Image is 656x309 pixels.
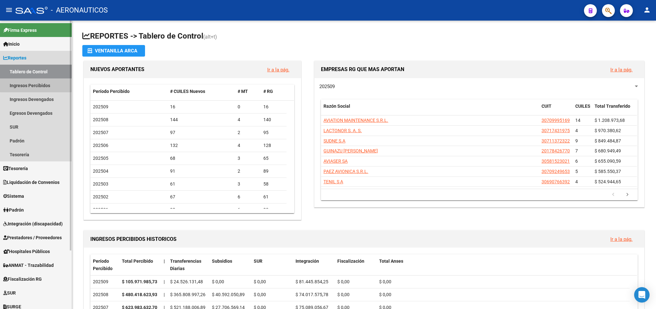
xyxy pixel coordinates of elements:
[595,148,621,153] span: $ 680.949,49
[170,206,232,214] div: 98
[263,206,284,214] div: 92
[170,89,205,94] span: # CUILES Nuevos
[238,206,258,214] div: 6
[377,254,630,276] datatable-header-cell: Total Anses
[379,279,391,284] span: $ 0,00
[93,89,130,94] span: Período Percibido
[595,138,621,143] span: $ 849.484,87
[168,85,235,98] datatable-header-cell: # CUILES Nuevos
[542,118,570,123] span: 30709995169
[595,128,621,133] span: $ 970.380,62
[3,220,63,227] span: Integración (discapacidad)
[90,85,168,98] datatable-header-cell: Período Percibido
[87,45,140,57] div: Ventanilla ARCA
[605,233,638,245] button: Ir a la pág.
[3,289,16,296] span: SUR
[610,67,633,73] a: Ir a la pág.
[90,236,177,242] span: INGRESOS PERCIBIDOS HISTORICOS
[595,104,630,109] span: Total Transferido
[575,118,580,123] span: 14
[321,66,404,72] span: EMPRESAS RG QUE MAS APORTAN
[542,159,570,164] span: 30581523021
[93,207,108,212] span: 202501
[238,129,258,136] div: 2
[323,128,362,133] span: LACTONOR S. A. S.
[262,64,295,76] button: Ir a la pág.
[3,165,28,172] span: Tesorería
[643,6,651,14] mat-icon: person
[3,27,37,34] span: Firma Express
[575,104,590,109] span: CUILES
[93,259,113,271] span: Período Percibido
[595,159,621,164] span: $ 655.090,59
[254,292,266,297] span: $ 0,00
[238,193,258,201] div: 6
[575,128,578,133] span: 4
[3,41,20,48] span: Inicio
[323,179,343,184] span: TENIL S A
[168,254,209,276] datatable-header-cell: Transferencias Diarias
[605,64,638,76] button: Ir a la pág.
[254,279,266,284] span: $ 0,00
[122,259,153,264] span: Total Percibido
[592,99,637,121] datatable-header-cell: Total Transferido
[3,248,50,255] span: Hospitales Públicos
[82,31,646,42] h1: REPORTES -> Tablero de Control
[542,104,551,109] span: CUIT
[51,3,108,17] span: - AERONAUTICOS
[575,159,578,164] span: 6
[170,155,232,162] div: 68
[542,128,570,133] span: 30717431975
[122,279,157,284] strong: $ 105.971.985,73
[323,104,350,109] span: Razón Social
[93,130,108,135] span: 202507
[263,168,284,175] div: 89
[573,99,592,121] datatable-header-cell: CUILES
[323,159,348,164] span: AVIASER SA
[3,262,54,269] span: ANMAT - Trazabilidad
[267,67,289,73] a: Ir a la pág.
[5,6,13,14] mat-icon: menu
[238,103,258,111] div: 0
[251,254,293,276] datatable-header-cell: SUR
[170,103,232,111] div: 16
[170,193,232,201] div: 67
[122,292,157,297] strong: $ 480.418.623,93
[170,279,203,284] span: $ 24.526.131,48
[323,138,345,143] span: SUDNE S.A
[93,117,108,122] span: 202508
[238,116,258,123] div: 4
[575,169,578,174] span: 5
[93,194,108,199] span: 202502
[634,287,650,303] div: Open Intercom Messenger
[238,142,258,149] div: 4
[170,180,232,188] div: 61
[321,99,539,121] datatable-header-cell: Razón Social
[170,116,232,123] div: 144
[170,168,232,175] div: 91
[261,85,287,98] datatable-header-cell: # RG
[93,104,108,109] span: 202509
[323,148,378,153] span: GUINAZU [PERSON_NAME]
[212,279,224,284] span: $ 0,00
[379,259,403,264] span: Total Anses
[607,191,619,198] a: go to previous page
[335,254,377,276] datatable-header-cell: Fiscalización
[595,169,621,174] span: $ 585.550,37
[575,179,578,184] span: 4
[93,156,108,161] span: 202505
[337,292,350,297] span: $ 0,00
[82,45,145,57] button: Ventanilla ARCA
[575,148,578,153] span: 7
[337,259,364,264] span: Fiscalización
[296,279,328,284] span: $ 81.445.854,25
[542,169,570,174] span: 30709249653
[93,168,108,174] span: 202504
[595,118,625,123] span: $ 1.208.973,68
[3,54,26,61] span: Reportes
[170,142,232,149] div: 132
[212,292,245,297] span: $ 40.592.050,89
[119,254,161,276] datatable-header-cell: Total Percibido
[203,34,217,40] span: (alt+t)
[542,148,570,153] span: 20178426770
